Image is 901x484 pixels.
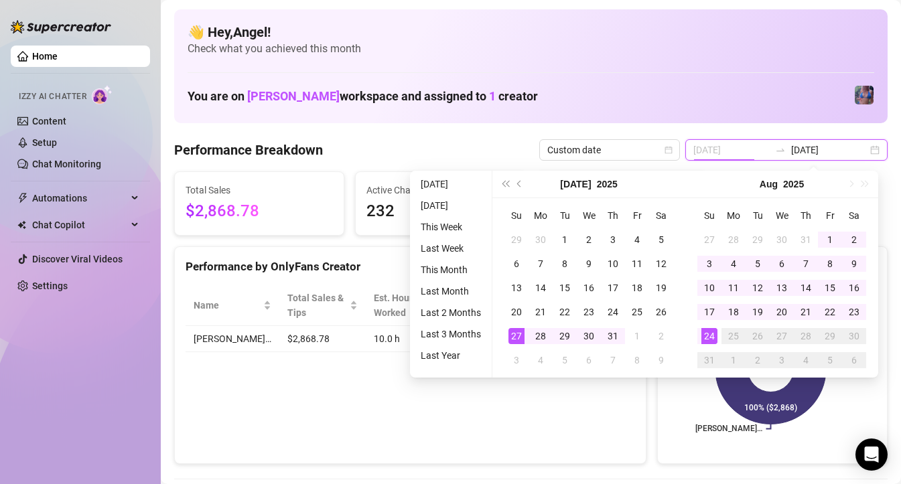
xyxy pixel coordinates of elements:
td: 2025-09-04 [794,348,818,372]
td: 2025-07-17 [601,276,625,300]
div: 4 [629,232,645,248]
li: This Month [415,262,486,278]
li: Last 3 Months [415,326,486,342]
th: Th [601,204,625,228]
td: 2025-08-16 [842,276,866,300]
td: 2025-08-26 [746,324,770,348]
td: 2025-07-28 [529,324,553,348]
td: 2025-07-07 [529,252,553,276]
div: 25 [725,328,742,344]
td: 2025-08-24 [697,324,721,348]
li: Last 2 Months [415,305,486,321]
div: 6 [774,256,790,272]
div: 7 [605,352,621,368]
div: 6 [508,256,525,272]
div: 30 [533,232,549,248]
td: 2025-08-02 [649,324,673,348]
div: 28 [798,328,814,344]
th: Mo [529,204,553,228]
div: 5 [653,232,669,248]
div: 10 [605,256,621,272]
th: Th [794,204,818,228]
td: 2025-08-04 [529,348,553,372]
th: Fr [625,204,649,228]
li: Last Month [415,283,486,299]
div: 28 [725,232,742,248]
a: Home [32,51,58,62]
th: Tu [553,204,577,228]
div: 20 [508,304,525,320]
div: 15 [557,280,573,296]
a: Content [32,116,66,127]
div: Performance by OnlyFans Creator [186,258,635,276]
td: 2025-09-03 [770,348,794,372]
div: 3 [701,256,717,272]
div: 8 [557,256,573,272]
div: 9 [846,256,862,272]
td: 2025-07-18 [625,276,649,300]
td: 2025-07-30 [577,324,601,348]
div: 20 [774,304,790,320]
span: Izzy AI Chatter [19,90,86,103]
td: 2025-09-02 [746,348,770,372]
td: 2025-07-23 [577,300,601,324]
td: 2025-08-06 [577,348,601,372]
span: 1 [489,89,496,103]
button: Choose a month [760,171,778,197]
div: 27 [508,328,525,344]
div: 12 [750,280,766,296]
th: Su [697,204,721,228]
td: 2025-08-12 [746,276,770,300]
div: 23 [846,304,862,320]
td: 2025-07-29 [553,324,577,348]
div: 31 [605,328,621,344]
div: 24 [605,304,621,320]
td: 2025-07-31 [794,228,818,252]
button: Last year (Control + left) [498,171,512,197]
img: AI Chatter [92,85,113,104]
input: End date [791,143,868,157]
td: 2025-08-17 [697,300,721,324]
div: 26 [653,304,669,320]
div: 31 [701,352,717,368]
td: 2025-08-01 [818,228,842,252]
div: 24 [701,328,717,344]
span: [PERSON_NAME] [247,89,340,103]
td: 2025-07-13 [504,276,529,300]
td: 2025-07-14 [529,276,553,300]
span: calendar [665,146,673,154]
span: $2,868.78 [186,199,333,224]
div: 30 [846,328,862,344]
td: 2025-07-11 [625,252,649,276]
span: swap-right [775,145,786,155]
input: Start date [693,143,770,157]
td: 2025-07-25 [625,300,649,324]
td: 2025-08-02 [842,228,866,252]
img: logo-BBDzfeDw.svg [11,20,111,33]
td: 2025-08-07 [794,252,818,276]
th: Name [186,285,279,326]
span: Name [194,298,261,313]
div: 3 [774,352,790,368]
span: Automations [32,187,127,209]
div: 3 [508,352,525,368]
span: Custom date [547,140,672,160]
td: $2,868.78 [279,326,366,352]
th: Mo [721,204,746,228]
td: 2025-07-27 [697,228,721,252]
div: 1 [557,232,573,248]
td: 2025-07-28 [721,228,746,252]
div: 17 [605,280,621,296]
div: 12 [653,256,669,272]
div: 30 [581,328,597,344]
td: 2025-07-10 [601,252,625,276]
th: Fr [818,204,842,228]
div: 29 [750,232,766,248]
div: 16 [846,280,862,296]
span: Check what you achieved this month [188,42,874,56]
td: 2025-07-24 [601,300,625,324]
div: 27 [701,232,717,248]
td: 2025-08-29 [818,324,842,348]
span: Total Sales [186,183,333,197]
td: 10.0 h [366,326,453,352]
